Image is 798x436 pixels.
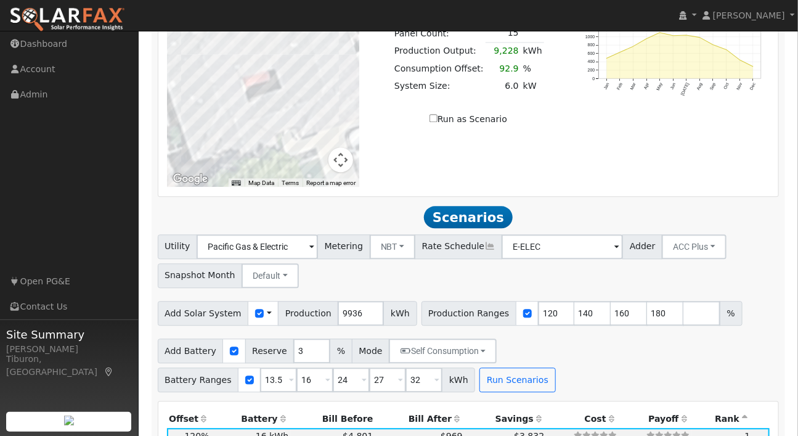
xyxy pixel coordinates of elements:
a: Terms (opens in new tab) [282,179,299,186]
span: Snapshot Month [158,263,243,288]
text: 1000 [585,34,595,38]
circle: onclick="" [646,38,648,39]
span: Utility [158,234,198,259]
button: Self Consumption [389,339,497,363]
button: Run Scenarios [479,368,555,392]
circle: onclick="" [712,43,714,45]
text: Mar [630,81,637,90]
span: Rate Schedule [415,234,502,259]
text: Feb [616,81,623,90]
span: % [330,339,352,363]
td: 15 [486,25,521,43]
span: Payoff [648,414,678,424]
span: Mode [352,339,389,363]
img: retrieve [64,416,74,426]
text: May [656,81,664,91]
circle: onclick="" [672,35,674,36]
text: Aug [696,81,704,91]
button: Map Data [248,179,274,187]
img: Google [170,171,211,187]
button: Keyboard shortcuts [232,179,240,187]
button: NBT [370,234,416,259]
text: Jan [603,81,610,89]
span: Battery Ranges [158,368,239,392]
div: [PERSON_NAME] [6,343,132,356]
span: kWh [442,368,475,392]
circle: onclick="" [633,45,635,47]
span: Add Solar System [158,301,249,326]
circle: onclick="" [739,59,741,60]
a: Report a map error [306,179,356,186]
circle: onclick="" [699,36,701,38]
div: Tiburon, [GEOGRAPHIC_DATA] [6,353,132,379]
a: Open this area in Google Maps (opens a new window) [170,171,211,187]
circle: onclick="" [726,48,728,50]
input: Select a Utility [197,234,318,259]
td: Consumption Offset: [393,60,486,77]
circle: onclick="" [659,31,661,33]
span: Rank [715,414,739,424]
text: [DATE] [680,81,690,96]
th: Offset [167,410,212,427]
td: 6.0 [486,77,521,94]
span: Add Battery [158,339,224,363]
span: Savings [495,414,534,424]
span: % [720,301,742,326]
th: Bill Before [291,410,375,427]
span: kWh [383,301,417,326]
td: 9,228 [486,42,521,60]
button: Map camera controls [328,147,353,172]
span: Cost [585,414,606,424]
text: Nov [736,81,744,91]
span: Site Summary [6,326,132,343]
text: 400 [588,59,595,64]
td: % [521,60,544,77]
span: Adder [622,234,662,259]
circle: onclick="" [619,51,621,53]
button: Default [242,263,299,288]
button: ACC Plus [662,234,727,259]
text: 800 [588,43,595,47]
span: Production [278,301,338,326]
text: 200 [588,67,595,72]
input: Select a Rate Schedule [502,234,623,259]
a: Map [104,367,115,377]
text: 0 [593,76,595,80]
td: 92.9 [486,60,521,77]
text: 600 [588,51,595,55]
td: Panel Count: [393,25,486,43]
text: Jun [670,81,677,89]
text: Apr [643,81,651,90]
th: Bill After [375,410,465,427]
span: [PERSON_NAME] [713,10,785,20]
span: Reserve [245,339,295,363]
th: Battery [211,410,290,427]
span: Metering [317,234,370,259]
input: Run as Scenario [430,114,438,122]
circle: onclick="" [752,65,754,67]
span: Production Ranges [421,301,516,326]
text: Oct [723,81,730,89]
text: Dec [749,81,757,91]
td: kWh [521,42,544,60]
span: Scenarios [424,206,512,228]
circle: onclick="" [686,34,688,36]
img: SolarFax [9,7,125,33]
td: System Size: [393,77,486,94]
td: Production Output: [393,42,486,60]
label: Run as Scenario [430,113,507,126]
text: Sep [709,81,717,91]
circle: onclick="" [606,57,608,59]
td: kW [521,77,544,94]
